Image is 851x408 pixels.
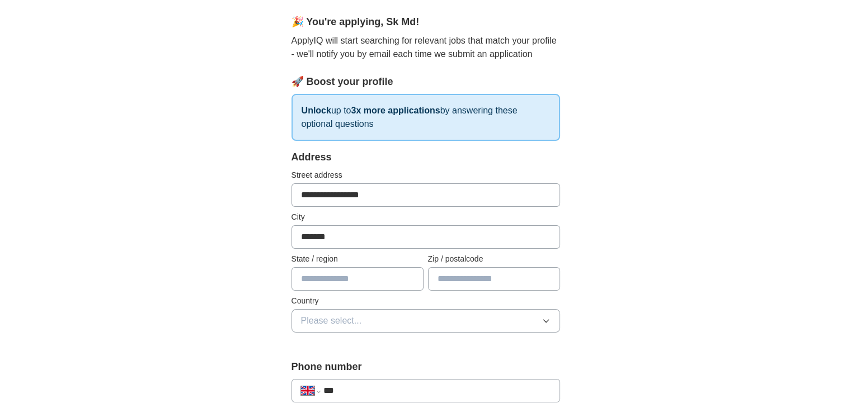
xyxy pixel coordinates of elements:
strong: 3x more applications [351,106,440,115]
p: ApplyIQ will start searching for relevant jobs that match your profile - we'll notify you by emai... [291,34,560,61]
label: Zip / postalcode [428,253,560,265]
div: Address [291,150,560,165]
span: Please select... [301,314,362,328]
button: Please select... [291,309,560,333]
label: State / region [291,253,424,265]
label: Phone number [291,359,560,374]
label: Street address [291,169,560,181]
div: 🎉 You're applying , Sk Md ! [291,15,560,30]
label: City [291,211,560,223]
strong: Unlock [302,106,331,115]
p: up to by answering these optional questions [291,94,560,141]
div: 🚀 Boost your profile [291,74,560,89]
label: Country [291,295,560,307]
